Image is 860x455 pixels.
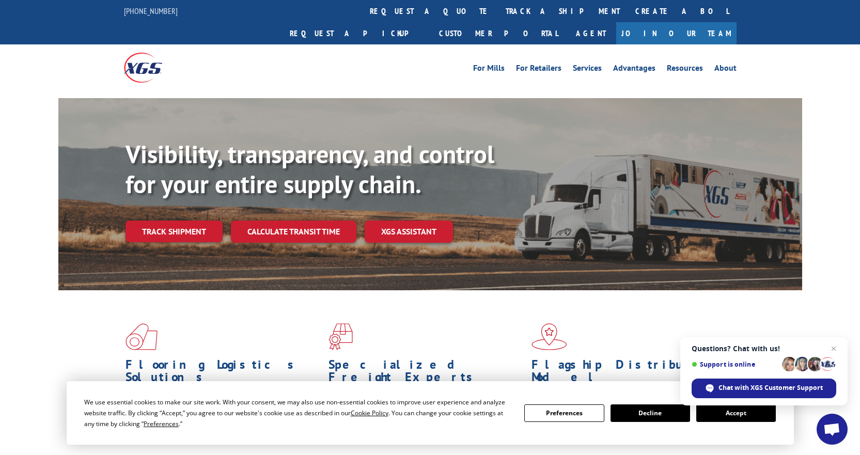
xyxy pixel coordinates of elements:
a: Calculate transit time [231,221,356,243]
a: Agent [566,22,616,44]
button: Decline [611,404,690,422]
b: Visibility, transparency, and control for your entire supply chain. [126,138,494,200]
a: XGS ASSISTANT [365,221,453,243]
div: Cookie Consent Prompt [67,381,794,445]
h1: Flagship Distribution Model [531,358,727,388]
h1: Flooring Logistics Solutions [126,358,321,388]
img: xgs-icon-focused-on-flooring-red [329,323,353,350]
img: xgs-icon-total-supply-chain-intelligence-red [126,323,158,350]
span: Chat with XGS Customer Support [718,383,823,393]
a: About [714,64,737,75]
span: Close chat [827,342,840,355]
div: Chat with XGS Customer Support [692,379,836,398]
button: Preferences [524,404,604,422]
a: Request a pickup [282,22,431,44]
div: We use essential cookies to make our site work. With your consent, we may also use non-essential ... [84,397,512,429]
a: For Mills [473,64,505,75]
div: Open chat [817,414,848,445]
a: Join Our Team [616,22,737,44]
a: Advantages [613,64,655,75]
span: Support is online [692,360,778,368]
a: For Retailers [516,64,561,75]
h1: Specialized Freight Experts [329,358,524,388]
span: Cookie Policy [351,409,388,417]
a: Resources [667,64,703,75]
button: Accept [696,404,776,422]
a: Track shipment [126,221,223,242]
a: Services [573,64,602,75]
a: Customer Portal [431,22,566,44]
span: Questions? Chat with us! [692,344,836,353]
a: Learn More > [126,435,254,447]
img: xgs-icon-flagship-distribution-model-red [531,323,567,350]
span: Preferences [144,419,179,428]
a: [PHONE_NUMBER] [124,6,178,16]
a: Learn More > [329,435,457,447]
